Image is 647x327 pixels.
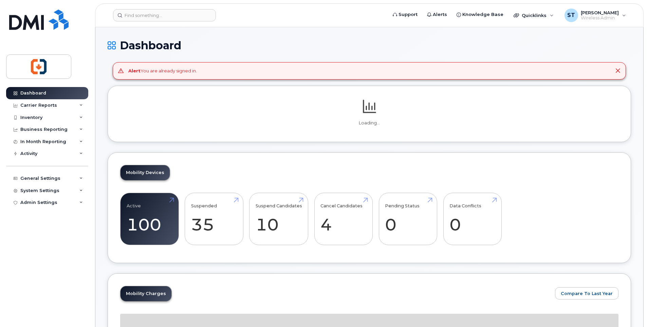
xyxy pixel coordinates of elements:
p: Loading... [120,120,618,126]
a: Data Conflicts 0 [449,196,495,241]
button: Compare To Last Year [555,287,618,299]
h1: Dashboard [108,39,631,51]
strong: Alert [128,68,141,73]
span: Compare To Last Year [561,290,613,297]
a: Mobility Charges [121,286,171,301]
a: Suspend Candidates 10 [256,196,302,241]
a: Pending Status 0 [385,196,431,241]
a: Mobility Devices [121,165,170,180]
a: Suspended 35 [191,196,237,241]
a: Cancel Candidates 4 [320,196,366,241]
a: Active 100 [127,196,172,241]
div: You are already signed in. [128,68,197,74]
